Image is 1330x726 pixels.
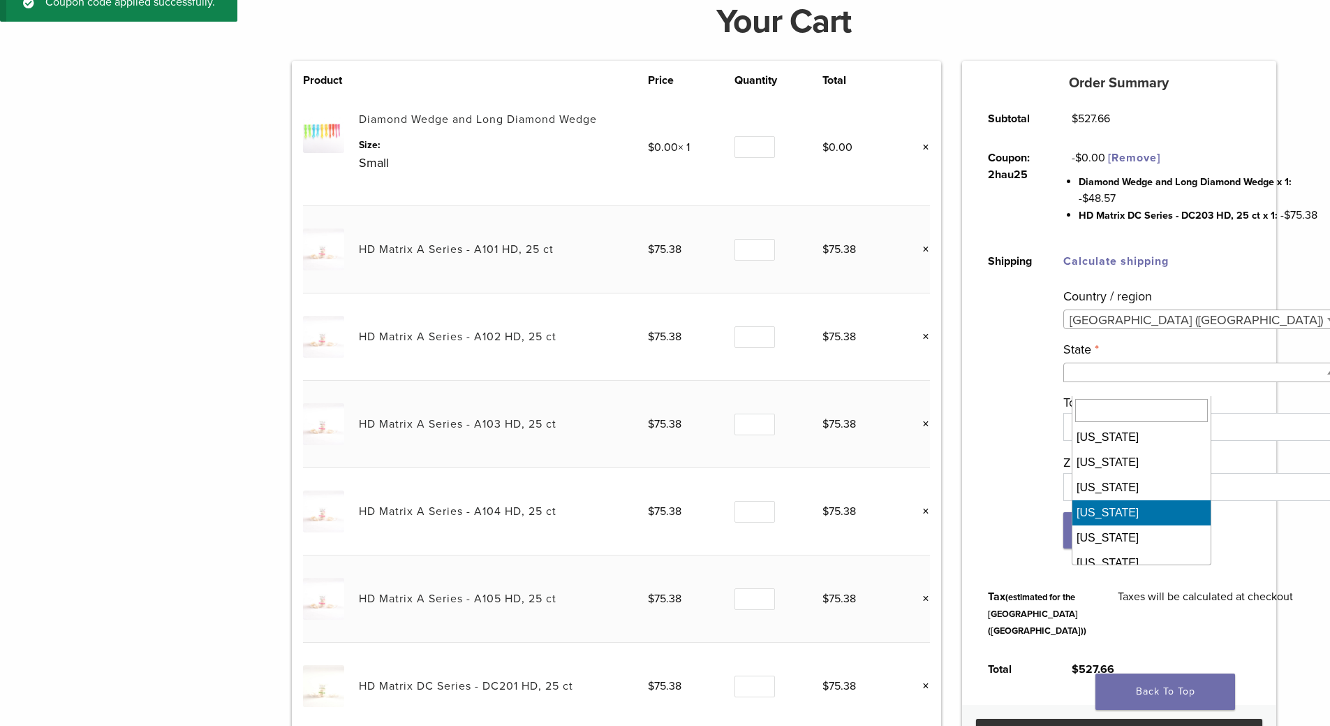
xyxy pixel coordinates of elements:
[648,679,681,693] bdi: 75.38
[822,504,856,518] bdi: 75.38
[988,592,1086,637] small: (estimated for the [GEOGRAPHIC_DATA] ([GEOGRAPHIC_DATA]))
[822,140,829,154] span: $
[912,677,930,695] a: Remove this item
[359,504,556,518] a: HD Matrix A Series - A104 HD, 25 ct
[822,592,829,606] span: $
[962,75,1276,92] h5: Order Summary
[1072,425,1211,450] li: [US_STATE]
[648,592,681,606] bdi: 75.38
[973,99,1056,138] th: Subtotal
[1079,191,1116,205] span: - 48.57
[822,417,829,431] span: $
[359,152,648,173] p: Small
[1072,662,1079,676] span: $
[1108,151,1160,165] a: Remove 2hau25 coupon
[648,72,734,89] th: Price
[648,242,654,256] span: $
[912,138,930,157] a: Remove this item
[1072,500,1211,525] li: [US_STATE]
[359,138,648,152] dt: Size:
[1072,450,1211,475] li: [US_STATE]
[822,504,829,518] span: $
[973,650,1056,689] th: Total
[822,242,856,256] bdi: 75.38
[303,491,344,532] img: HD Matrix A Series - A104 HD, 25 ct
[648,330,654,344] span: $
[1063,512,1203,549] button: Update
[648,417,654,431] span: $
[359,112,597,126] a: Diamond Wedge and Long Diamond Wedge
[1075,151,1105,165] span: 0.00
[912,502,930,521] a: Remove this item
[973,577,1102,650] th: Tax
[822,417,856,431] bdi: 75.38
[912,590,930,608] a: Remove this item
[912,240,930,259] a: Remove this item
[281,5,1287,38] h1: Your Cart
[1079,210,1278,222] span: HD Matrix DC Series - DC203 HD, 25 ct x 1:
[912,328,930,346] a: Remove this item
[648,242,681,256] bdi: 75.38
[1072,112,1110,126] bdi: 527.66
[1063,254,1169,268] a: Calculate shipping
[648,679,654,693] span: $
[734,72,822,89] th: Quantity
[303,228,344,270] img: HD Matrix A Series - A101 HD, 25 ct
[648,140,678,154] bdi: 0.00
[1102,577,1309,650] td: Taxes will be calculated at checkout
[648,330,681,344] bdi: 75.38
[648,417,681,431] bdi: 75.38
[1072,475,1211,500] li: [US_STATE]
[822,679,856,693] bdi: 75.38
[1072,662,1114,676] bdi: 527.66
[648,504,654,518] span: $
[822,72,892,89] th: Total
[973,138,1056,242] th: Coupon: 2hau25
[359,679,573,693] a: HD Matrix DC Series - DC201 HD, 25 ct
[303,665,344,706] img: HD Matrix DC Series - DC201 HD, 25 ct
[1072,525,1211,551] li: [US_STATE]
[648,592,654,606] span: $
[303,316,344,357] img: HD Matrix A Series - A102 HD, 25 ct
[1079,176,1292,188] span: Diamond Wedge and Long Diamond Wedge x 1:
[1284,208,1290,222] span: $
[822,592,856,606] bdi: 75.38
[303,72,359,89] th: Product
[359,592,556,606] a: HD Matrix A Series - A105 HD, 25 ct
[648,140,690,154] span: × 1
[822,330,829,344] span: $
[303,111,344,152] img: Diamond Wedge and Long Diamond Wedge
[648,140,654,154] span: $
[359,330,556,344] a: HD Matrix A Series - A102 HD, 25 ct
[1095,674,1235,710] a: Back To Top
[1072,112,1078,126] span: $
[912,415,930,433] a: Remove this item
[359,242,554,256] a: HD Matrix A Series - A101 HD, 25 ct
[822,242,829,256] span: $
[973,242,1048,577] th: Shipping
[303,403,344,444] img: HD Matrix A Series - A103 HD, 25 ct
[1280,208,1317,222] span: - 75.38
[648,504,681,518] bdi: 75.38
[359,417,556,431] a: HD Matrix A Series - A103 HD, 25 ct
[822,330,856,344] bdi: 75.38
[1075,151,1081,165] span: $
[303,578,344,619] img: HD Matrix A Series - A105 HD, 25 ct
[822,679,829,693] span: $
[822,140,852,154] bdi: 0.00
[1082,191,1088,205] span: $
[1072,551,1211,576] li: [US_STATE]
